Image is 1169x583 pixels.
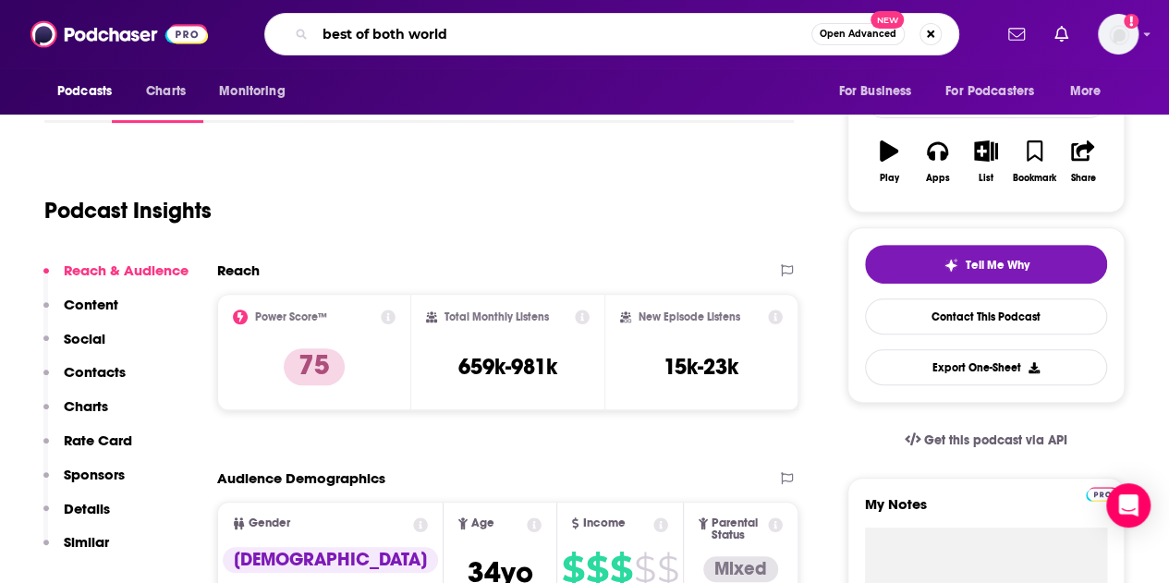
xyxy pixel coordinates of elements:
button: Similar [43,533,109,567]
h2: Total Monthly Listens [444,310,549,323]
div: Search podcasts, credits, & more... [264,13,959,55]
button: Reach & Audience [43,261,189,296]
span: Parental Status [712,517,764,541]
img: User Profile [1098,14,1139,55]
span: Tell Me Why [966,258,1029,273]
button: Bookmark [1010,128,1058,195]
button: Share [1059,128,1107,195]
div: Share [1070,173,1095,184]
span: Gender [249,517,290,529]
button: Details [43,500,110,534]
span: Logged in as megcassidy [1098,14,1139,55]
button: Show profile menu [1098,14,1139,55]
img: tell me why sparkle [944,258,958,273]
h2: New Episode Listens [639,310,740,323]
div: List [979,173,993,184]
a: Pro website [1086,484,1118,502]
h2: Audience Demographics [217,469,385,487]
button: List [962,128,1010,195]
div: Bookmark [1013,173,1056,184]
button: Social [43,330,105,364]
p: Content [64,296,118,313]
span: New [871,11,904,29]
button: Content [43,296,118,330]
p: 75 [284,348,345,385]
p: Social [64,330,105,347]
h1: Podcast Insights [44,197,212,225]
a: Charts [134,74,197,109]
p: Rate Card [64,431,132,449]
svg: Add a profile image [1124,14,1139,29]
h3: 659k-981k [458,353,557,381]
button: open menu [933,74,1061,109]
p: Sponsors [64,466,125,483]
button: Apps [913,128,961,195]
div: Apps [926,173,950,184]
button: open menu [825,74,934,109]
button: Rate Card [43,431,132,466]
a: Contact This Podcast [865,298,1107,334]
span: For Podcasters [945,79,1034,104]
button: open menu [1057,74,1125,109]
a: Get this podcast via API [890,418,1082,463]
p: Contacts [64,363,126,381]
button: Charts [43,397,108,431]
button: Open AdvancedNew [811,23,905,45]
span: Open Advanced [820,30,896,39]
div: [DEMOGRAPHIC_DATA] [223,547,438,573]
span: Age [471,517,494,529]
button: Play [865,128,913,195]
button: Export One-Sheet [865,349,1107,385]
button: tell me why sparkleTell Me Why [865,245,1107,284]
h2: Power Score™ [255,310,327,323]
input: Search podcasts, credits, & more... [315,19,811,49]
p: Charts [64,397,108,415]
button: open menu [206,74,309,109]
span: Podcasts [57,79,112,104]
div: Open Intercom Messenger [1106,483,1151,528]
h3: 15k-23k [664,353,738,381]
span: Monitoring [219,79,285,104]
button: open menu [44,74,136,109]
label: My Notes [865,495,1107,528]
a: Show notifications dropdown [1001,18,1032,50]
span: Charts [146,79,186,104]
span: For Business [838,79,911,104]
p: Reach & Audience [64,261,189,279]
span: More [1070,79,1102,104]
p: Similar [64,533,109,551]
div: Mixed [703,556,778,582]
p: Details [64,500,110,517]
button: Sponsors [43,466,125,500]
span: Get this podcast via API [924,432,1067,448]
div: Play [880,173,899,184]
span: Income [582,517,625,529]
img: Podchaser - Follow, Share and Rate Podcasts [30,17,208,52]
a: Show notifications dropdown [1047,18,1076,50]
button: Contacts [43,363,126,397]
img: Podchaser Pro [1086,487,1118,502]
h2: Reach [217,261,260,279]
